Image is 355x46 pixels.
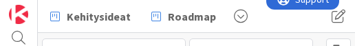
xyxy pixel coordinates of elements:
[67,8,131,25] span: Kehitysideat
[42,4,139,29] a: Kehitysideat
[9,5,28,24] img: Visit kanbanzone.com
[143,4,224,29] a: Roadmap
[29,2,63,19] span: Support
[168,8,216,25] span: Roadmap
